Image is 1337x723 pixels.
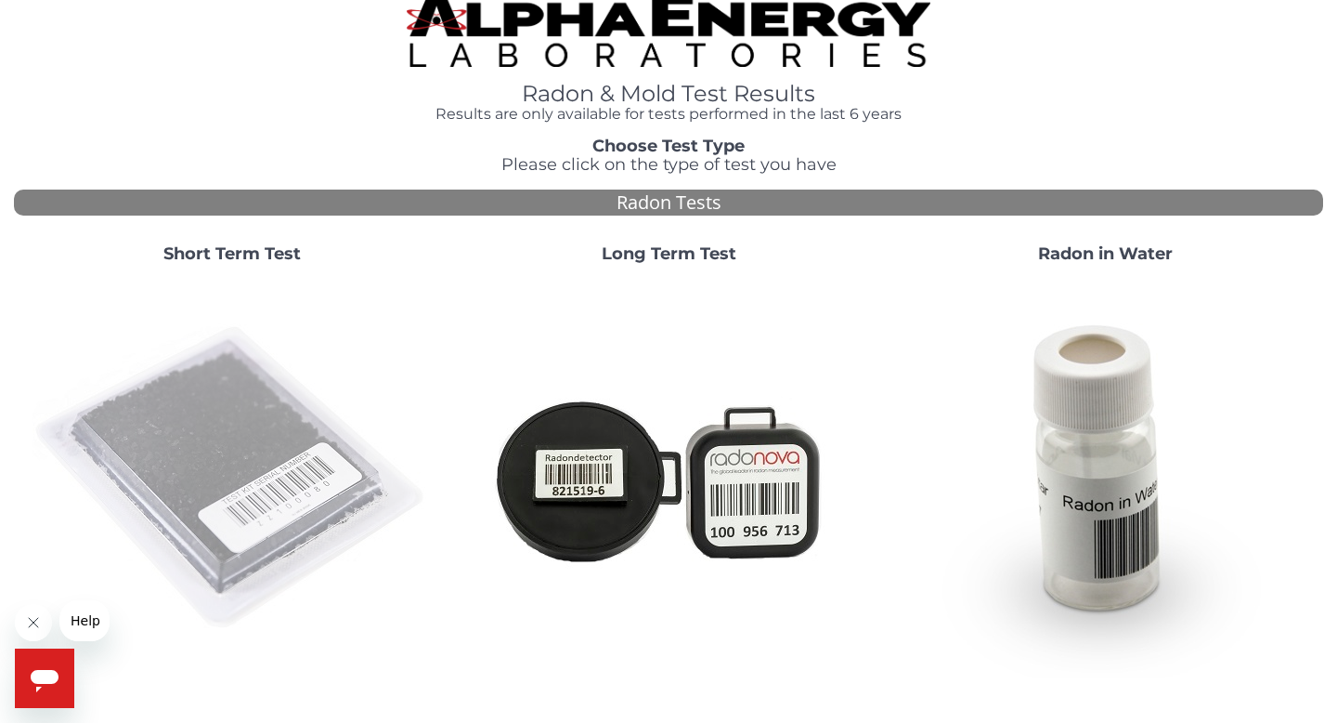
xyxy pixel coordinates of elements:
[592,136,745,156] strong: Choose Test Type
[407,106,930,123] h4: Results are only available for tests performed in the last 6 years
[163,243,301,264] strong: Short Term Test
[407,82,930,106] h1: Radon & Mold Test Results
[15,649,74,708] iframe: Button to launch messaging window
[469,279,868,678] img: Radtrak2vsRadtrak3.jpg
[32,279,432,678] img: ShortTerm.jpg
[501,154,837,175] span: Please click on the type of test you have
[15,604,52,641] iframe: Close message
[14,190,1323,217] div: Radon Tests
[59,600,110,641] iframe: Message from company
[905,279,1305,678] img: RadoninWater.jpg
[1038,243,1173,264] strong: Radon in Water
[602,243,736,264] strong: Long Term Test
